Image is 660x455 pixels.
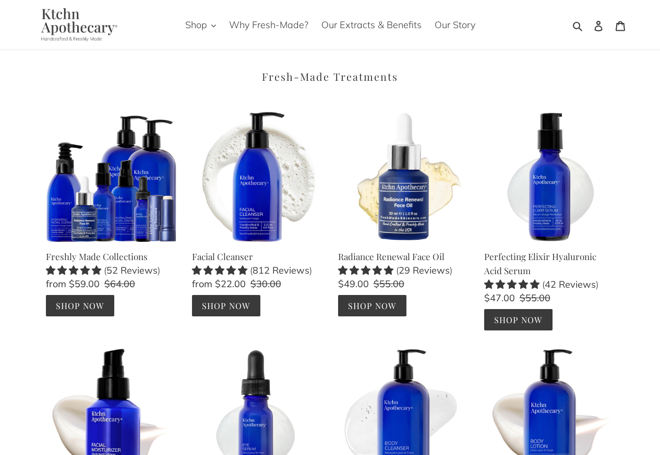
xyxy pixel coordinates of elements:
span: Our Extracts & Benefits [321,19,422,31]
img: Ktchn Apothecary [29,8,125,42]
a: Why Fresh-Made? [224,16,314,33]
a: Our Story [429,16,481,33]
span: Why Fresh-Made? [229,19,308,31]
span: Our Story [435,19,475,31]
h2: Fresh-Made Treatments [46,70,615,83]
a: Our Extracts & Benefits [316,16,427,33]
span: Shop [185,19,207,31]
button: Shop [180,16,221,33]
